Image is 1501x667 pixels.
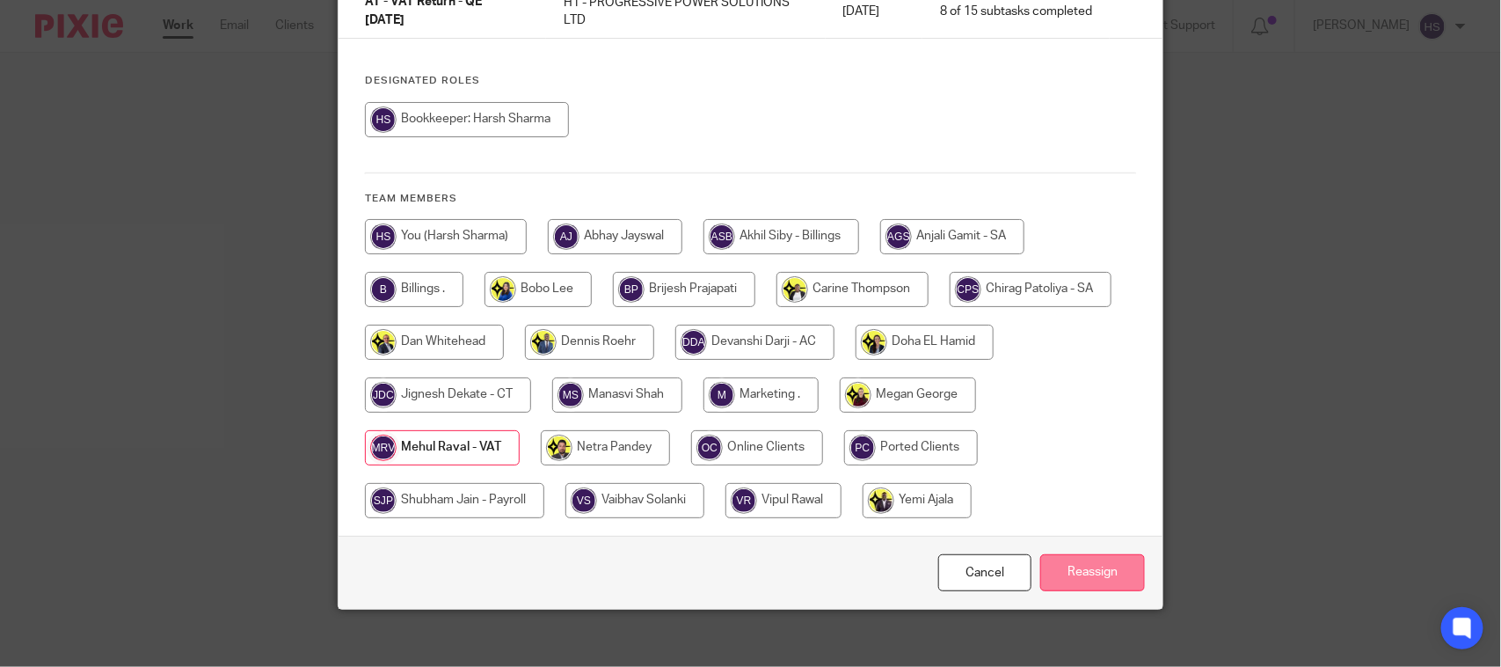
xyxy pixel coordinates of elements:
[365,74,1136,88] h4: Designated Roles
[365,192,1136,206] h4: Team members
[938,554,1031,592] a: Close this dialog window
[1040,554,1145,592] input: Reassign
[843,3,905,20] p: [DATE]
